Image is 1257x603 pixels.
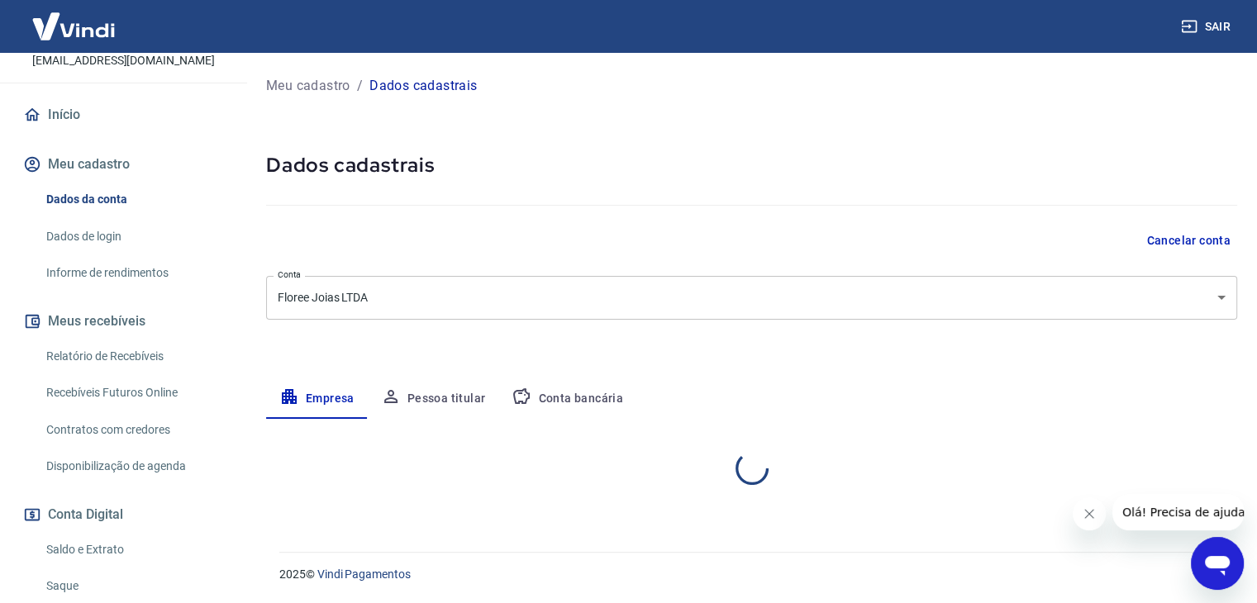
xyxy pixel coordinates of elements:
a: Recebíveis Futuros Online [40,376,227,410]
p: [EMAIL_ADDRESS][DOMAIN_NAME] [32,52,215,69]
button: Pessoa titular [368,379,499,419]
span: Olá! Precisa de ajuda? [10,12,139,25]
iframe: Botão para abrir a janela de mensagens [1191,537,1244,590]
a: Contratos com credores [40,413,227,447]
h5: Dados cadastrais [266,152,1237,178]
a: Vindi Pagamentos [317,567,411,581]
p: Dados cadastrais [369,76,477,96]
a: Saldo e Extrato [40,533,227,567]
label: Conta [278,268,301,281]
iframe: Mensagem da empresa [1112,494,1244,530]
img: Vindi [20,1,127,51]
button: Meu cadastro [20,146,227,183]
a: Saque [40,569,227,603]
button: Sair [1178,12,1237,42]
iframe: Fechar mensagem [1073,497,1106,530]
a: Início [20,97,227,133]
a: Meu cadastro [266,76,350,96]
a: Relatório de Recebíveis [40,339,227,373]
button: Conta Digital [20,496,227,533]
button: Conta bancária [498,379,636,419]
button: Empresa [266,379,368,419]
p: / [357,76,363,96]
a: Dados de login [40,220,227,254]
button: Cancelar conta [1140,226,1237,256]
div: Floree Joias LTDA [266,276,1237,320]
a: Disponibilização de agenda [40,449,227,483]
button: Meus recebíveis [20,303,227,339]
p: 2025 © [279,566,1217,583]
a: Informe de rendimentos [40,256,227,290]
a: Dados da conta [40,183,227,216]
